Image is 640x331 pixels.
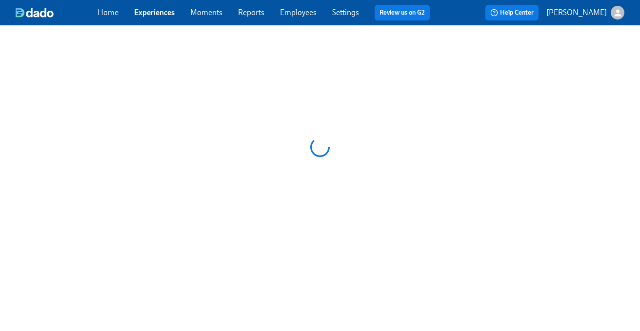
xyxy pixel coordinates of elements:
img: dado [16,8,54,18]
a: Reports [238,8,264,17]
a: dado [16,8,98,18]
a: Experiences [134,8,175,17]
a: Home [98,8,119,17]
span: Help Center [490,8,534,18]
button: Help Center [485,5,539,20]
a: Moments [190,8,222,17]
button: Review us on G2 [375,5,430,20]
a: Settings [332,8,359,17]
a: Review us on G2 [380,8,425,18]
button: [PERSON_NAME] [546,6,624,19]
p: [PERSON_NAME] [546,7,607,18]
a: Employees [280,8,317,17]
